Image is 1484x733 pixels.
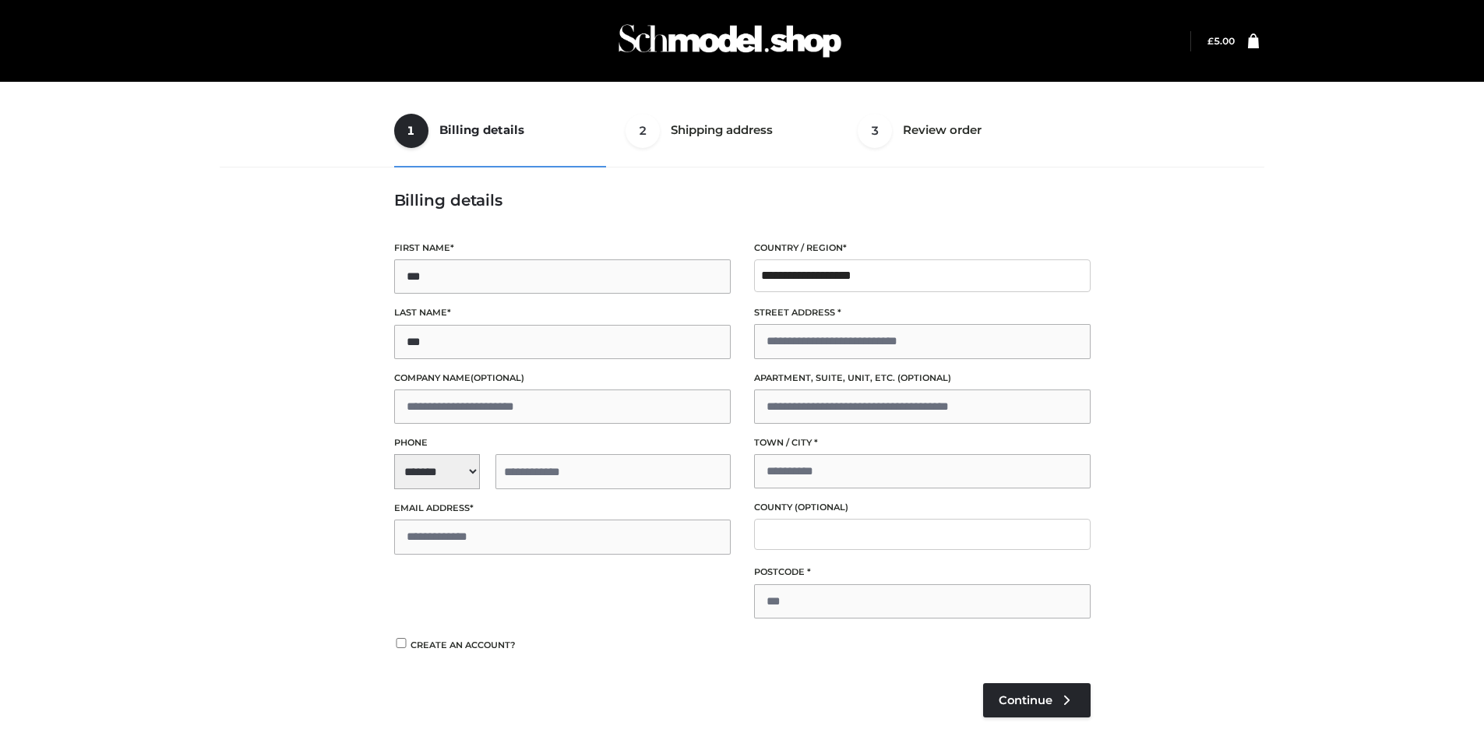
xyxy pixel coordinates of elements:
[897,372,951,383] span: (optional)
[394,305,731,320] label: Last name
[1207,35,1235,47] a: £5.00
[999,693,1052,707] span: Continue
[411,640,516,650] span: Create an account?
[394,638,408,648] input: Create an account?
[754,241,1091,255] label: Country / Region
[1207,35,1235,47] bdi: 5.00
[394,241,731,255] label: First name
[394,191,1091,210] h3: Billing details
[1207,35,1214,47] span: £
[754,500,1091,515] label: County
[394,435,731,450] label: Phone
[983,683,1091,717] a: Continue
[754,565,1091,580] label: Postcode
[754,305,1091,320] label: Street address
[471,372,524,383] span: (optional)
[394,501,731,516] label: Email address
[394,371,731,386] label: Company name
[795,502,848,513] span: (optional)
[754,435,1091,450] label: Town / City
[754,371,1091,386] label: Apartment, suite, unit, etc.
[613,10,847,72] img: Schmodel Admin 964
